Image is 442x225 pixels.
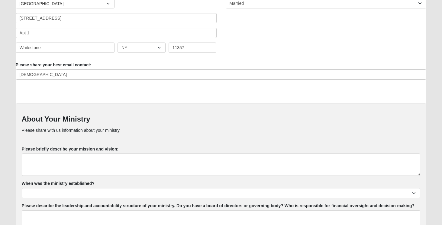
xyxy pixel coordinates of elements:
[16,13,217,23] input: Address Line 1
[22,180,95,186] label: When was the ministry established?
[16,28,217,38] input: Address Line 2
[22,127,421,134] p: Please share with us information about your ministry.
[22,146,119,152] label: Please briefly describe your mission and vision:
[22,203,415,209] label: Please describe the leadership and accountability structure of your ministry. Do you have a board...
[22,115,421,124] h3: About Your Ministry
[169,43,217,53] input: Zip
[16,43,115,53] input: City
[16,62,92,68] label: Please share your best email contact:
